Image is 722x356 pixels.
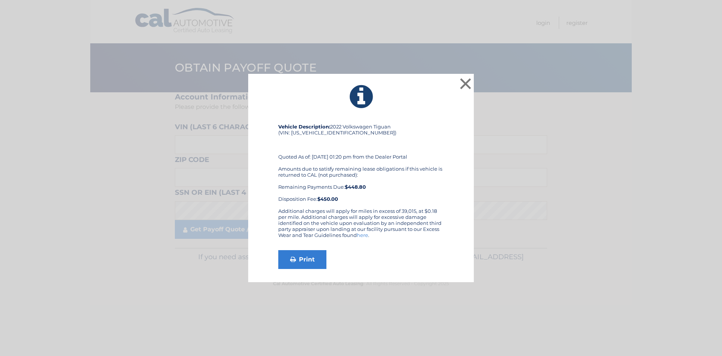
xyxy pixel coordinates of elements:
a: here [357,232,368,238]
b: $448.80 [345,184,366,190]
div: Amounts due to satisfy remaining lease obligations if this vehicle is returned to CAL (not purcha... [278,166,444,202]
strong: $450.00 [317,196,338,202]
div: Additional charges will apply for miles in excess of 39,015, at $0.18 per mile. Additional charge... [278,208,444,244]
div: 2022 Volkswagen Tiguan (VIN: [US_VEHICLE_IDENTIFICATION_NUMBER]) Quoted As of: [DATE] 01:20 pm fr... [278,124,444,208]
strong: Vehicle Description: [278,124,330,130]
button: × [458,76,473,91]
a: Print [278,250,326,269]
